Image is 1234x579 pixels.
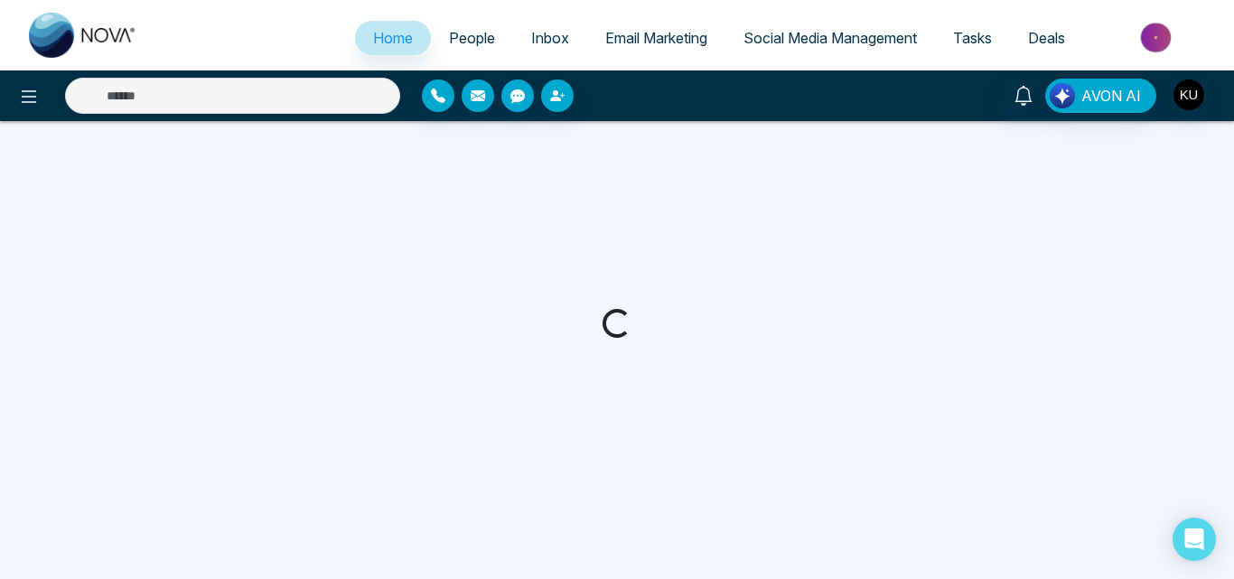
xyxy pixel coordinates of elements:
[1173,79,1204,110] img: User Avatar
[431,21,513,55] a: People
[1173,518,1216,561] div: Open Intercom Messenger
[1028,29,1065,47] span: Deals
[373,29,413,47] span: Home
[935,21,1010,55] a: Tasks
[29,13,137,58] img: Nova CRM Logo
[1050,83,1075,108] img: Lead Flow
[587,21,725,55] a: Email Marketing
[1092,17,1223,58] img: Market-place.gif
[355,21,431,55] a: Home
[1045,79,1156,113] button: AVON AI
[1081,85,1141,107] span: AVON AI
[605,29,707,47] span: Email Marketing
[725,21,935,55] a: Social Media Management
[449,29,495,47] span: People
[743,29,917,47] span: Social Media Management
[531,29,569,47] span: Inbox
[953,29,992,47] span: Tasks
[513,21,587,55] a: Inbox
[1010,21,1083,55] a: Deals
